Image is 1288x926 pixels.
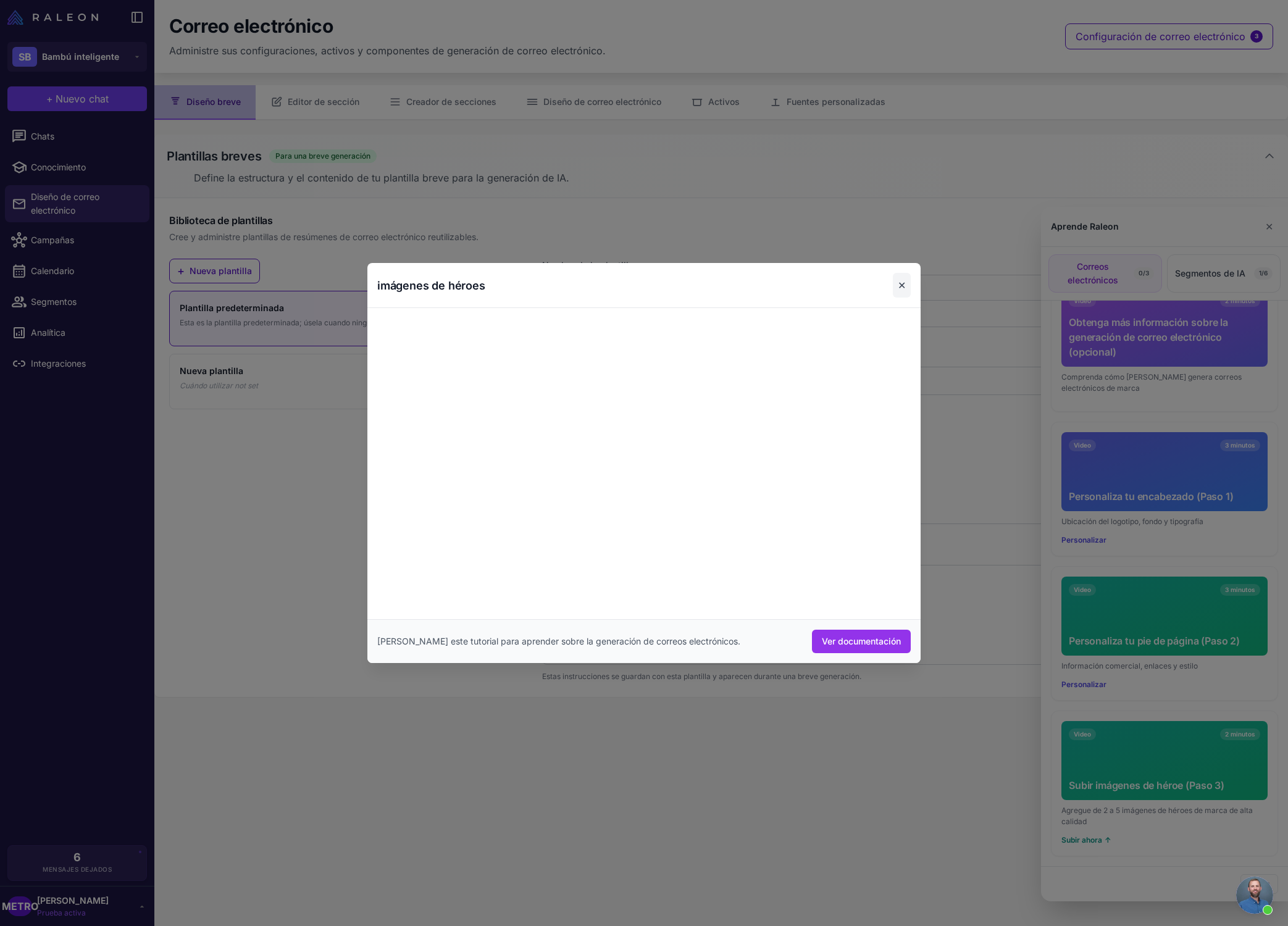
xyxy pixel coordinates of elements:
font: Ver documentación [822,636,901,646]
font: [PERSON_NAME] este tutorial para aprender sobre la generación de correos electrónicos. [377,636,740,646]
button: Cerca [893,273,911,298]
font: imágenes de héroes [377,279,485,292]
button: Ver documentación [812,630,911,653]
font: ✕ [898,279,906,291]
div: Chat abierto [1236,877,1273,914]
